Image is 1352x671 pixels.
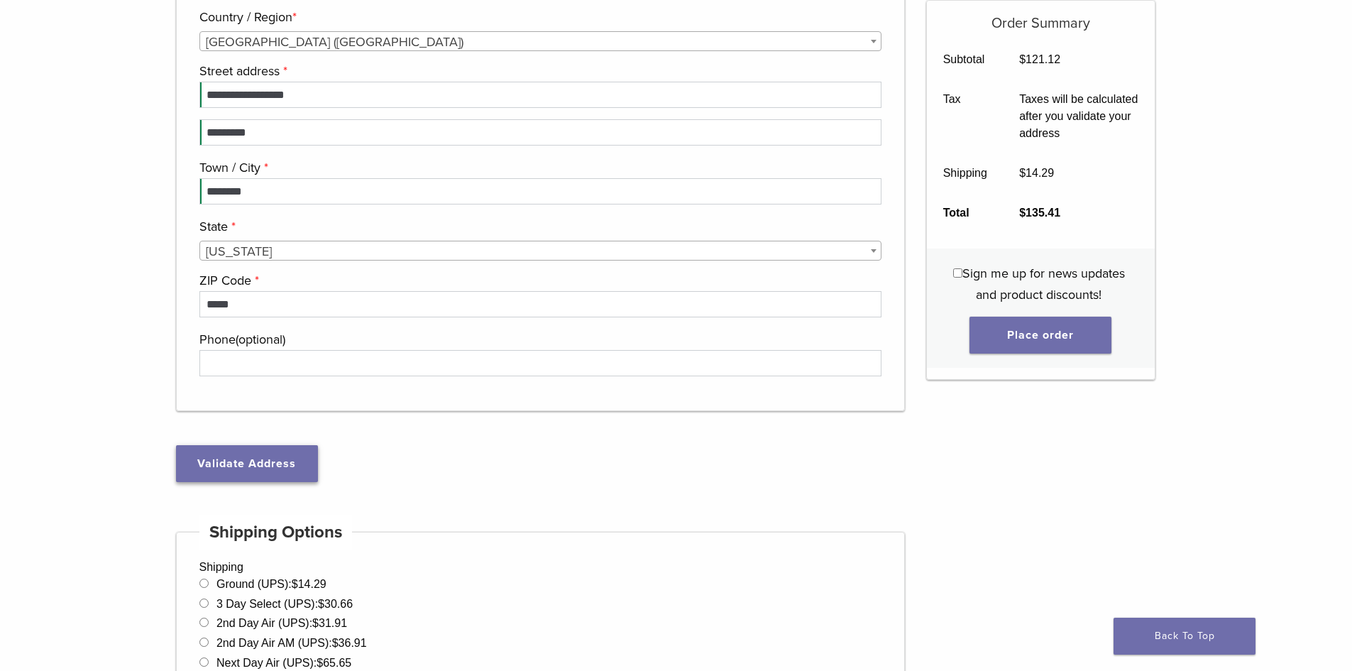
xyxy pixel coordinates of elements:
[317,657,351,669] bdi: 65.65
[927,193,1004,233] th: Total
[199,31,882,51] span: Country / Region
[927,153,1004,193] th: Shipping
[953,268,962,278] input: Sign me up for news updates and product discounts!
[199,241,882,261] span: State
[216,657,351,669] label: Next Day Air (UPS):
[236,332,285,347] span: (optional)
[216,578,326,590] label: Ground (UPS):
[332,637,339,649] span: $
[199,6,879,28] label: Country / Region
[1019,167,1054,179] bdi: 14.29
[200,32,881,52] span: United States (US)
[1019,207,1060,219] bdi: 135.41
[216,637,367,649] label: 2nd Day Air AM (UPS):
[216,617,347,629] label: 2nd Day Air (UPS):
[292,578,298,590] span: $
[216,598,353,610] label: 3 Day Select (UPS):
[1019,53,1026,65] span: $
[927,1,1155,32] h5: Order Summary
[176,445,318,482] button: Validate Address
[318,598,324,610] span: $
[1019,53,1060,65] bdi: 121.12
[199,270,879,291] label: ZIP Code
[927,40,1004,80] th: Subtotal
[1019,167,1026,179] span: $
[962,266,1125,302] span: Sign me up for news updates and product discounts!
[199,515,353,550] h4: Shipping Options
[199,60,879,82] label: Street address
[1114,618,1255,655] a: Back To Top
[292,578,326,590] bdi: 14.29
[1019,207,1026,219] span: $
[200,241,881,261] span: Michigan
[199,157,879,178] label: Town / City
[332,637,367,649] bdi: 36.91
[318,598,353,610] bdi: 30.66
[1004,80,1155,153] td: Taxes will be calculated after you validate your address
[199,216,879,237] label: State
[927,80,1004,153] th: Tax
[317,657,323,669] span: $
[312,617,347,629] bdi: 31.91
[312,617,319,629] span: $
[199,329,879,350] label: Phone
[969,317,1111,354] button: Place order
